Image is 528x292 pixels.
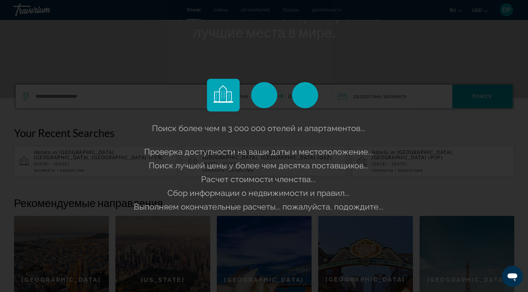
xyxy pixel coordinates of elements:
[144,147,373,157] span: Проверка доступности на ваши даты и местоположение...
[134,202,383,212] span: Выполняем окончательные расчеты... пожалуйста, подождите...
[149,161,368,170] span: Поиск лучшей цены у более чем десятка поставщиков...
[152,123,365,133] span: Поиск более чем в 3 000 000 отелей и апартаментов...
[201,174,316,184] span: Расчет стоимости членства...
[502,266,523,287] iframe: Кнопка запуска окна обмена сообщениями
[167,188,349,198] span: Сбор информации о недвижимости и правил...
